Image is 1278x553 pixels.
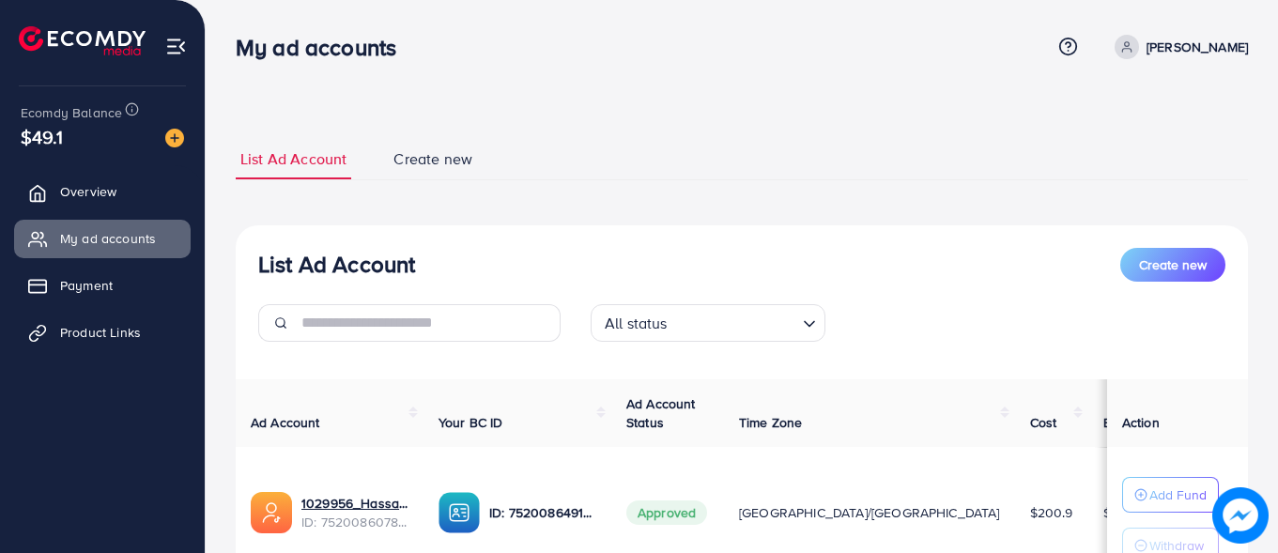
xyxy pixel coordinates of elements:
img: image [165,129,184,147]
span: All status [601,310,671,337]
div: Search for option [591,304,825,342]
span: Create new [393,148,472,170]
a: 1029956_Hassam_1750906624197 [301,494,408,513]
span: Product Links [60,323,141,342]
button: Create new [1120,248,1225,282]
img: ic-ads-acc.e4c84228.svg [251,492,292,533]
span: Your BC ID [439,413,503,432]
h3: My ad accounts [236,34,411,61]
p: [PERSON_NAME] [1147,36,1248,58]
img: menu [165,36,187,57]
span: Action [1122,413,1160,432]
p: Add Fund [1149,484,1207,506]
span: Ad Account [251,413,320,432]
img: logo [19,26,146,55]
span: [GEOGRAPHIC_DATA]/[GEOGRAPHIC_DATA] [739,503,1000,522]
span: Cost [1030,413,1057,432]
span: Approved [626,500,707,525]
span: Ecomdy Balance [21,103,122,122]
span: My ad accounts [60,229,156,248]
a: [PERSON_NAME] [1107,35,1248,59]
a: Payment [14,267,191,304]
span: Overview [60,182,116,201]
span: ID: 7520086078024515591 [301,513,408,531]
h3: List Ad Account [258,251,415,278]
input: Search for option [673,306,795,337]
span: List Ad Account [240,148,346,170]
span: Payment [60,276,113,295]
span: $200.9 [1030,503,1073,522]
span: $49.1 [21,123,63,150]
span: Ad Account Status [626,394,696,432]
p: ID: 7520086491469692945 [489,501,596,524]
a: Product Links [14,314,191,351]
span: Time Zone [739,413,802,432]
span: Create new [1139,255,1207,274]
div: <span class='underline'>1029956_Hassam_1750906624197</span></br>7520086078024515591 [301,494,408,532]
button: Add Fund [1122,477,1219,513]
a: My ad accounts [14,220,191,257]
a: Overview [14,173,191,210]
img: ic-ba-acc.ded83a64.svg [439,492,480,533]
img: image [1212,487,1269,544]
